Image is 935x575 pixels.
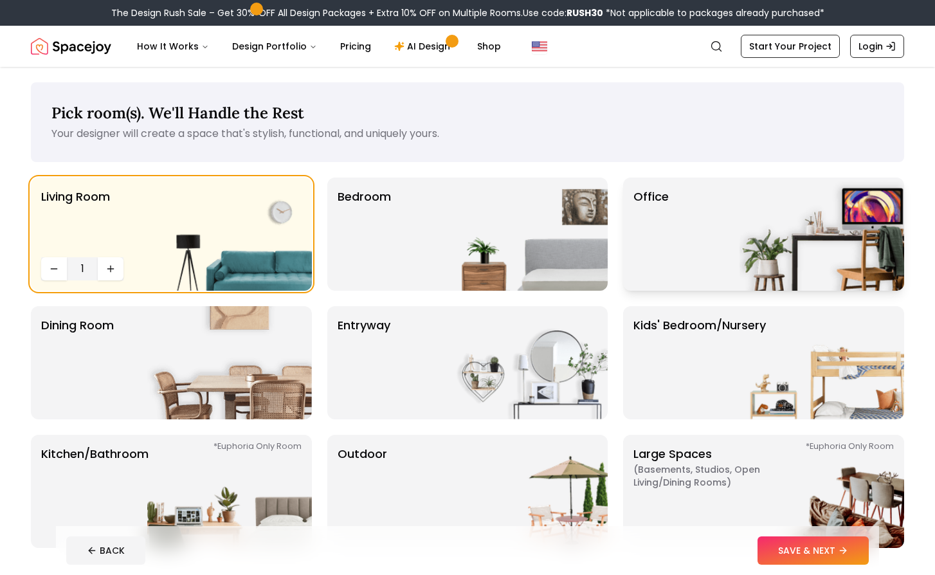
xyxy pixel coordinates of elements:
[51,126,884,141] p: Your designer will create a space that's stylish, functional, and uniquely yours.
[338,445,387,538] p: Outdoor
[633,188,669,280] p: Office
[443,178,608,291] img: Bedroom
[147,178,312,291] img: Living Room
[111,6,824,19] div: The Design Rush Sale – Get 30% OFF All Design Packages + Extra 10% OFF on Multiple Rooms.
[384,33,464,59] a: AI Design
[66,536,145,565] button: BACK
[740,435,904,548] img: Large Spaces *Euphoria Only
[633,316,766,409] p: Kids' Bedroom/Nursery
[147,435,312,548] img: Kitchen/Bathroom *Euphoria Only
[741,35,840,58] a: Start Your Project
[740,178,904,291] img: Office
[523,6,603,19] span: Use code:
[127,33,219,59] button: How It Works
[31,33,111,59] a: Spacejoy
[740,306,904,419] img: Kids' Bedroom/Nursery
[338,316,390,409] p: entryway
[633,463,794,489] span: ( Basements, Studios, Open living/dining rooms )
[51,103,304,123] span: Pick room(s). We'll Handle the Rest
[467,33,511,59] a: Shop
[443,435,608,548] img: Outdoor
[41,316,114,409] p: Dining Room
[567,6,603,19] b: RUSH30
[532,39,547,54] img: United States
[98,257,123,280] button: Increase quantity
[127,33,511,59] nav: Main
[31,26,904,67] nav: Global
[72,261,93,277] span: 1
[41,445,149,538] p: Kitchen/Bathroom
[338,188,391,280] p: Bedroom
[147,306,312,419] img: Dining Room
[41,188,110,252] p: Living Room
[850,35,904,58] a: Login
[603,6,824,19] span: *Not applicable to packages already purchased*
[31,33,111,59] img: Spacejoy Logo
[758,536,869,565] button: SAVE & NEXT
[633,445,794,538] p: Large Spaces
[41,257,67,280] button: Decrease quantity
[330,33,381,59] a: Pricing
[443,306,608,419] img: entryway
[222,33,327,59] button: Design Portfolio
